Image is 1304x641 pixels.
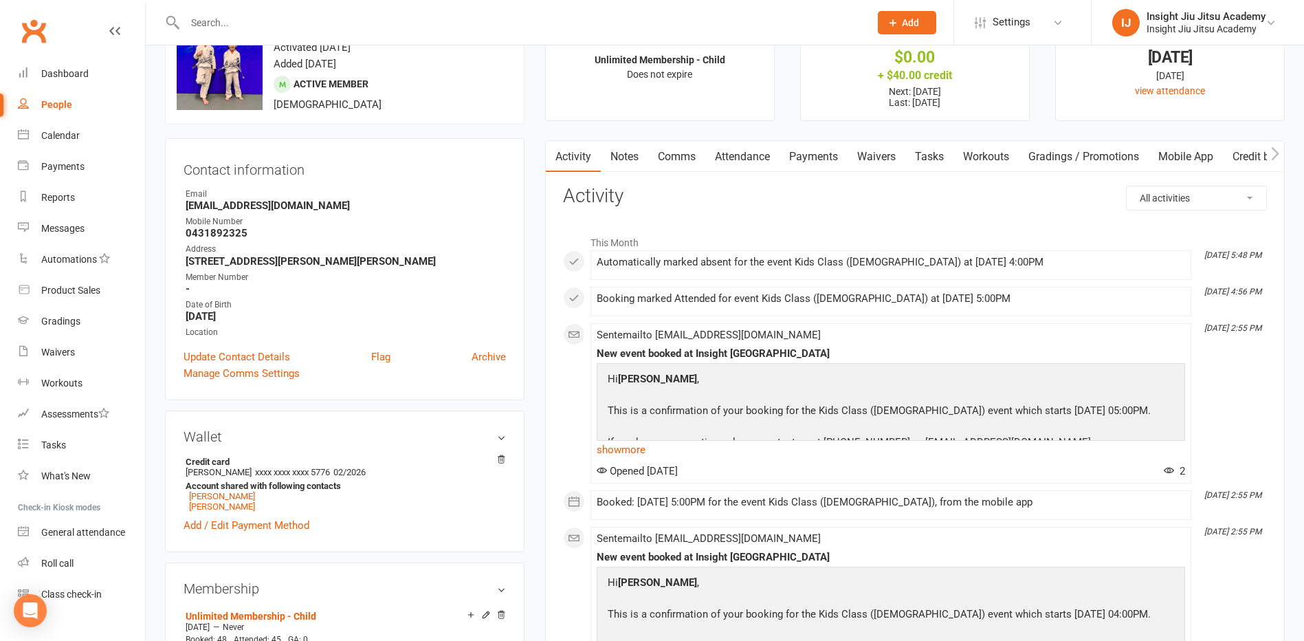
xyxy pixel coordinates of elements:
[1204,490,1261,500] i: [DATE] 2:55 PM
[595,54,725,65] strong: Unlimited Membership - Child
[18,548,145,579] a: Roll call
[905,141,953,173] a: Tasks
[1204,323,1261,333] i: [DATE] 2:55 PM
[878,11,936,34] button: Add
[604,402,1154,422] p: This is a confirmation of your booking for the Kids Class ([DEMOGRAPHIC_DATA]) event which starts...
[274,58,336,70] time: Added [DATE]
[184,157,506,177] h3: Contact information
[41,439,66,450] div: Tasks
[294,78,368,89] span: Active member
[41,99,72,110] div: People
[1068,68,1272,83] div: [DATE]
[601,141,648,173] a: Notes
[597,257,1185,268] div: Automatically marked absent for the event Kids Class ([DEMOGRAPHIC_DATA]) at [DATE] 4:00PM
[813,68,1017,83] div: + $40.00 credit
[18,337,145,368] a: Waivers
[274,41,351,54] time: Activated [DATE]
[563,228,1267,250] li: This Month
[41,347,75,358] div: Waivers
[618,373,697,385] strong: [PERSON_NAME]
[1204,250,1261,260] i: [DATE] 5:48 PM
[18,579,145,610] a: Class kiosk mode
[18,517,145,548] a: General attendance kiosk mode
[41,161,85,172] div: Payments
[41,223,85,234] div: Messages
[604,574,1154,594] p: Hi ,
[184,517,309,534] a: Add / Edit Payment Method
[177,24,263,110] img: image1720325725.png
[333,467,366,477] span: 02/2026
[41,409,109,420] div: Assessments
[18,306,145,337] a: Gradings
[274,98,382,111] span: [DEMOGRAPHIC_DATA]
[16,14,51,48] a: Clubworx
[189,491,255,501] a: [PERSON_NAME]
[41,378,82,389] div: Workouts
[780,141,848,173] a: Payments
[184,455,506,514] li: [PERSON_NAME]
[223,622,244,632] span: Never
[1204,527,1261,536] i: [DATE] 2:55 PM
[627,69,692,80] span: Does not expire
[18,58,145,89] a: Dashboard
[1135,85,1205,96] a: view attendance
[18,182,145,213] a: Reports
[41,316,80,327] div: Gradings
[902,17,919,28] span: Add
[184,349,290,365] a: Update Contact Details
[41,285,100,296] div: Product Sales
[186,611,316,622] a: Unlimited Membership - Child
[14,594,47,627] div: Open Intercom Messenger
[186,283,506,295] strong: -
[41,254,97,265] div: Automations
[186,215,506,228] div: Mobile Number
[41,192,75,203] div: Reports
[1112,9,1140,36] div: IJ
[186,227,506,239] strong: 0431892325
[41,130,80,141] div: Calendar
[186,326,506,339] div: Location
[18,244,145,275] a: Automations
[604,434,1154,454] p: If you have any questions please contact us at [PHONE_NUMBER] or [EMAIL_ADDRESS][DOMAIN_NAME].
[1068,50,1272,65] div: [DATE]
[18,430,145,461] a: Tasks
[18,461,145,492] a: What's New
[1147,23,1266,35] div: Insight Jiu Jitsu Academy
[848,141,905,173] a: Waivers
[953,141,1019,173] a: Workouts
[705,141,780,173] a: Attendance
[813,50,1017,65] div: $0.00
[597,497,1185,508] div: Booked: [DATE] 5:00PM for the event Kids Class ([DEMOGRAPHIC_DATA]), from the mobile app
[41,68,89,79] div: Dashboard
[186,243,506,256] div: Address
[189,501,255,512] a: [PERSON_NAME]
[18,213,145,244] a: Messages
[1164,465,1185,477] span: 2
[597,465,678,477] span: Opened [DATE]
[472,349,506,365] a: Archive
[182,622,506,633] div: —
[18,275,145,306] a: Product Sales
[597,293,1185,305] div: Booking marked Attended for event Kids Class ([DEMOGRAPHIC_DATA]) at [DATE] 5:00PM
[371,349,390,365] a: Flag
[18,120,145,151] a: Calendar
[186,298,506,312] div: Date of Birth
[597,440,1185,459] a: show more
[41,470,91,481] div: What's New
[597,532,821,545] span: Sent email to [EMAIL_ADDRESS][DOMAIN_NAME]
[604,606,1154,626] p: This is a confirmation of your booking for the Kids Class ([DEMOGRAPHIC_DATA]) event which starts...
[186,199,506,212] strong: [EMAIL_ADDRESS][DOMAIN_NAME]
[186,481,499,491] strong: Account shared with following contacts
[186,188,506,201] div: Email
[1204,287,1261,296] i: [DATE] 4:56 PM
[181,13,860,32] input: Search...
[618,576,697,589] strong: [PERSON_NAME]
[41,558,74,569] div: Roll call
[1149,141,1223,173] a: Mobile App
[1147,10,1266,23] div: Insight Jiu Jitsu Academy
[186,622,210,632] span: [DATE]
[41,527,125,538] div: General attendance
[184,581,506,596] h3: Membership
[597,329,821,341] span: Sent email to [EMAIL_ADDRESS][DOMAIN_NAME]
[648,141,705,173] a: Comms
